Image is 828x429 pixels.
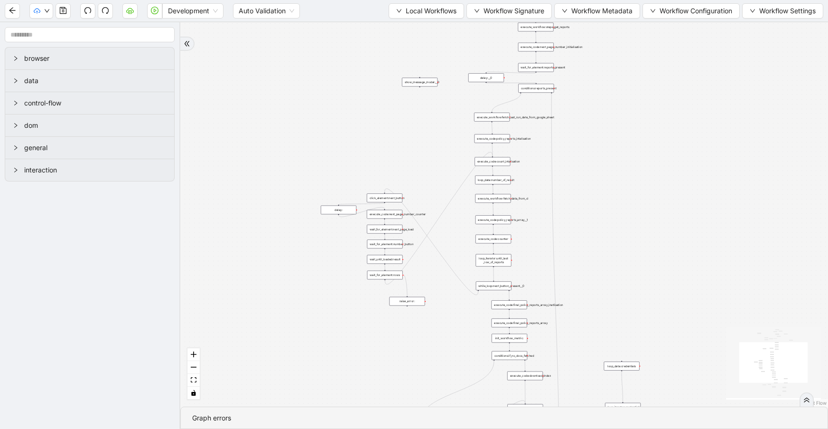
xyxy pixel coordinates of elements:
div: conditions:if_no_docs_fetched [492,351,527,360]
button: downLocal Workflows [389,3,464,19]
span: double-right [803,397,810,403]
span: cloud-upload [34,8,40,14]
g: Edge from click_element:next_button to delay: [339,203,385,205]
div: loop_iterator:credentials [605,403,641,412]
div: execute_code:next_page_number_counter [367,210,402,219]
div: execute_code:final_policy_reports_array [492,318,527,327]
div: execute_code:counter [475,235,511,244]
div: Graph errors [192,413,816,423]
div: wait_until_loaded:result [367,255,402,264]
div: loop_iterator:until_last _row_of_reports [476,254,512,267]
g: Edge from execute_workflow:fetch_last_run_date_from_google_sheet to execute_code:policy_reports_i... [492,122,493,133]
button: toggle interactivity [187,387,200,400]
span: Local Workflows [406,6,456,16]
div: execute_code:policy_reports_intalisation [474,134,510,143]
div: execute_code:count_intalisation [474,157,510,166]
g: Edge from delay: to execute_code:next_page_number_counter [339,207,385,217]
div: while_loop:untill_last_row_final_reports [507,404,543,413]
div: execute_workflow:fetch_last_run_date_from_google_sheet [474,113,510,122]
div: raise_error: [390,297,425,306]
div: loop_data:number_of_result [475,175,511,184]
div: execute_workflow:steps_get_reports [518,23,554,32]
button: downWorkflow Metadata [554,3,640,19]
button: fit view [187,374,200,387]
div: conditions:reports_present [518,84,554,93]
span: down [44,8,50,14]
g: Edge from loop_data:credentials to loop_iterator:credentials [622,371,623,401]
div: browser [5,48,174,69]
div: delay: [321,206,356,215]
div: control-flow [5,92,174,114]
span: save [59,7,67,14]
button: downWorkflow Signature [466,3,552,19]
div: show_message_modal:__0plus-circle [402,78,437,87]
span: Workflow Configuration [660,6,732,16]
span: Workflow Signature [484,6,544,16]
div: execute_code:final_policy_reports_array_inatlisation [492,300,527,309]
div: click_element:next_button [367,193,402,202]
span: interaction [24,165,167,175]
div: wait_for_element:rows [367,271,403,280]
div: wait_for_element:reports_present [518,63,554,72]
button: cloud-uploaddown [29,3,53,19]
button: zoom out [187,361,200,374]
div: execute_code:download_index [507,372,543,381]
span: browser [24,53,167,64]
span: right [13,167,19,173]
span: undo [84,7,92,14]
button: downWorkflow Settings [742,3,823,19]
span: plus-circle [417,90,423,96]
span: Auto Validation [239,4,294,18]
span: right [13,56,19,61]
div: execute_workflow:fetch_data_from_cl [475,194,511,203]
span: play-circle [151,7,158,14]
span: down [562,8,568,14]
div: data [5,70,174,92]
button: zoom in [187,348,200,361]
span: data [24,76,167,86]
div: delay:__0 [468,73,504,82]
button: save [56,3,71,19]
span: right [13,100,19,106]
g: Edge from conditions:if_no_docs_fetched to update_workflow_metric: [420,361,494,422]
button: undo [80,3,95,19]
span: Workflow Settings [759,6,816,16]
div: while_loop:next_button_present__0 [476,281,512,290]
span: redo [102,7,109,14]
g: Edge from wait_for_element:rows to execute_code:count_intalisation [385,152,493,284]
g: Edge from wait_for_element:rows to raise_error: [404,275,407,296]
span: down [750,8,755,14]
span: dom [24,120,167,131]
span: general [24,143,167,153]
g: Edge from wait_for_element:reports_present to delay:__0 [486,72,536,73]
span: right [13,123,19,128]
div: loop_data:credentials [604,362,640,371]
span: plus-circle [404,309,410,315]
div: execute_code:next_page_number_initialisation [518,43,554,52]
span: double-right [184,40,190,47]
span: arrow-left [9,7,16,14]
div: general [5,137,174,159]
span: Workflow Metadata [571,6,633,16]
span: control-flow [24,98,167,108]
div: execute_code:policy_reports_array__1 [475,215,511,224]
div: wait_for_element:next_page_load [367,225,402,234]
span: right [13,78,19,84]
